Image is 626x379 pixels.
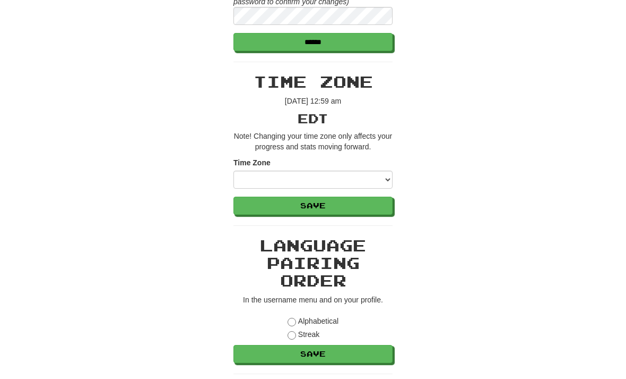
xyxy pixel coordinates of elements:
h3: EDT [233,112,393,125]
label: Alphabetical [288,316,338,326]
p: [DATE] 12:59 am [233,96,393,106]
button: Save [233,197,393,215]
label: Time Zone [233,157,271,168]
p: In the username menu and on your profile. [233,294,393,305]
p: Note! Changing your time zone only affects your progress and stats moving forward. [233,131,393,152]
input: Alphabetical [288,318,296,326]
input: Streak [288,331,296,340]
h2: Time Zone [233,73,393,90]
h2: Language Pairing Order [233,237,393,289]
label: Streak [288,329,319,340]
button: Save [233,345,393,363]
